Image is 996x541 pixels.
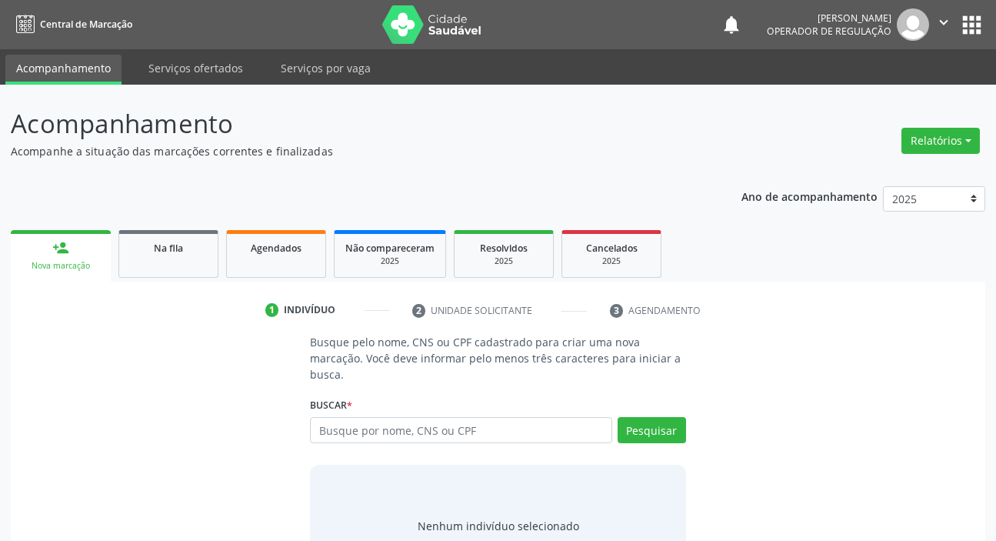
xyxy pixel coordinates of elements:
div: 1 [265,303,279,317]
a: Serviços ofertados [138,55,254,82]
span: Na fila [154,242,183,255]
button: apps [958,12,985,38]
a: Serviços por vaga [270,55,381,82]
span: Não compareceram [345,242,435,255]
button:  [929,8,958,41]
div: person_add [52,239,69,256]
div: Nenhum indivíduo selecionado [418,518,579,534]
input: Busque por nome, CNS ou CPF [310,417,611,443]
p: Ano de acompanhamento [741,186,878,205]
label: Buscar [310,393,352,417]
span: Agendados [251,242,301,255]
button: notifications [721,14,742,35]
p: Acompanhe a situação das marcações correntes e finalizadas [11,143,693,159]
i:  [935,14,952,31]
div: Nova marcação [22,260,100,272]
div: Indivíduo [284,303,335,317]
img: img [897,8,929,41]
span: Resolvidos [480,242,528,255]
span: Central de Marcação [40,18,132,31]
div: 2025 [573,255,650,267]
span: Operador de regulação [767,25,891,38]
a: Acompanhamento [5,55,122,85]
a: Central de Marcação [11,12,132,37]
div: [PERSON_NAME] [767,12,891,25]
div: 2025 [465,255,542,267]
button: Relatórios [901,128,980,154]
div: 2025 [345,255,435,267]
button: Pesquisar [618,417,686,443]
span: Cancelados [586,242,638,255]
p: Busque pelo nome, CNS ou CPF cadastrado para criar uma nova marcação. Você deve informar pelo men... [310,334,685,382]
p: Acompanhamento [11,105,693,143]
